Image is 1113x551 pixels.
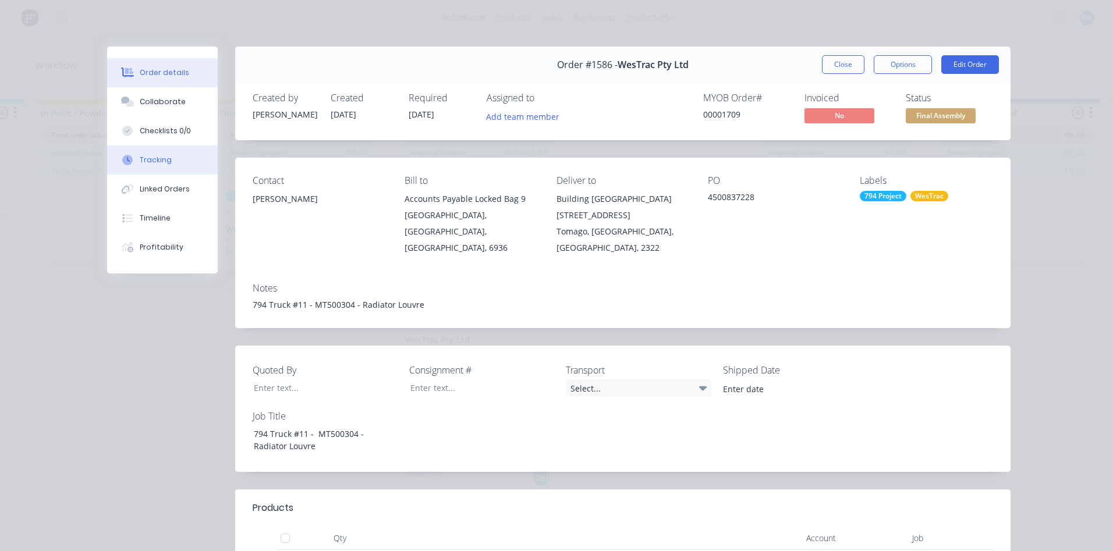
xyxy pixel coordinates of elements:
[566,379,711,397] div: Select...
[140,155,172,165] div: Tracking
[107,58,218,87] button: Order details
[107,175,218,204] button: Linked Orders
[708,175,841,186] div: PO
[405,191,538,207] div: Accounts Payable Locked Bag 9
[140,126,191,136] div: Checklists 0/0
[331,93,395,104] div: Created
[556,175,690,186] div: Deliver to
[703,93,791,104] div: MYOB Order #
[253,283,993,294] div: Notes
[405,207,538,256] div: [GEOGRAPHIC_DATA], [GEOGRAPHIC_DATA], [GEOGRAPHIC_DATA], 6936
[556,223,690,256] div: Tomago, [GEOGRAPHIC_DATA], [GEOGRAPHIC_DATA], 2322
[409,93,473,104] div: Required
[107,145,218,175] button: Tracking
[107,233,218,262] button: Profitability
[140,67,189,78] div: Order details
[874,55,932,74] button: Options
[405,191,538,256] div: Accounts Payable Locked Bag 9[GEOGRAPHIC_DATA], [GEOGRAPHIC_DATA], [GEOGRAPHIC_DATA], 6936
[556,191,690,223] div: Building [GEOGRAPHIC_DATA][STREET_ADDRESS]
[140,184,190,194] div: Linked Orders
[566,363,711,377] label: Transport
[253,175,386,186] div: Contact
[140,242,183,253] div: Profitability
[703,108,791,120] div: 00001709
[910,191,948,201] div: WesTrac
[331,109,356,120] span: [DATE]
[107,116,218,145] button: Checklists 0/0
[715,380,860,397] input: Enter date
[556,191,690,256] div: Building [GEOGRAPHIC_DATA][STREET_ADDRESS]Tomago, [GEOGRAPHIC_DATA], [GEOGRAPHIC_DATA], 2322
[253,501,293,515] div: Products
[140,97,186,107] div: Collaborate
[724,527,841,550] div: Account
[941,55,999,74] button: Edit Order
[906,108,976,123] span: Final Assembly
[708,191,841,207] div: 4500837228
[557,59,618,70] span: Order #1586 -
[405,175,538,186] div: Bill to
[723,363,869,377] label: Shipped Date
[107,204,218,233] button: Timeline
[253,298,993,311] div: 794 Truck #11 - MT500304 - Radiator Louvre
[906,108,976,126] button: Final Assembly
[480,108,566,124] button: Add team member
[487,93,603,104] div: Assigned to
[140,213,171,223] div: Timeline
[409,363,555,377] label: Consignment #
[253,108,317,120] div: [PERSON_NAME]
[409,109,434,120] span: [DATE]
[906,93,993,104] div: Status
[253,191,386,228] div: [PERSON_NAME]
[253,409,398,423] label: Job Title
[618,59,689,70] span: WesTrac Pty Ltd
[860,175,993,186] div: Labels
[107,87,218,116] button: Collaborate
[253,93,317,104] div: Created by
[860,191,906,201] div: 794 Project
[841,527,928,550] div: Job
[822,55,864,74] button: Close
[305,527,375,550] div: Qty
[487,108,566,124] button: Add team member
[253,191,386,207] div: [PERSON_NAME]
[253,363,398,377] label: Quoted By
[804,93,892,104] div: Invoiced
[804,108,874,123] span: No
[244,425,390,454] div: 794 Truck #11 - MT500304 - Radiator Louvre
